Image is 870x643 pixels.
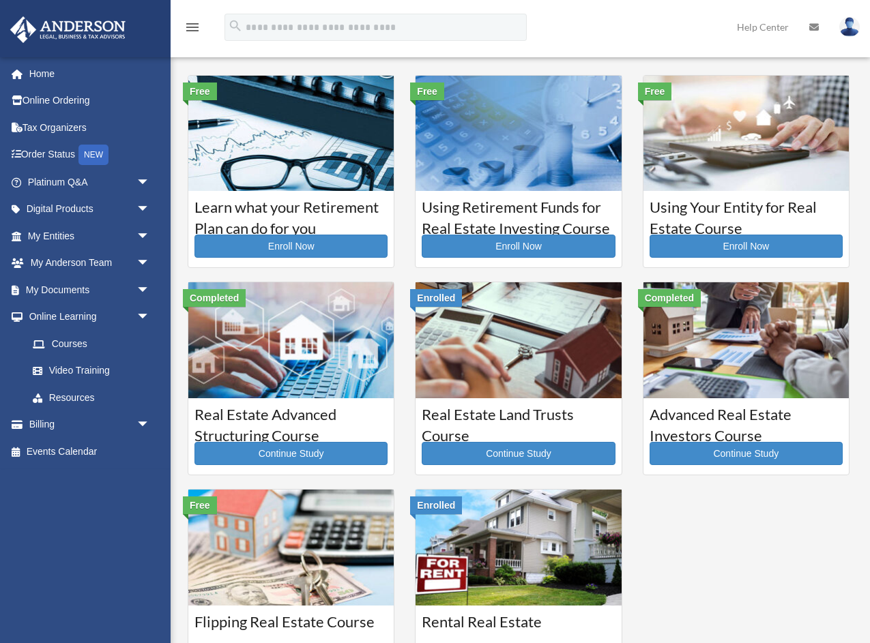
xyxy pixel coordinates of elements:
img: User Pic [839,17,860,37]
a: Home [10,60,171,87]
i: search [228,18,243,33]
span: arrow_drop_down [136,168,164,196]
h3: Real Estate Advanced Structuring Course [194,404,388,438]
a: Online Learningarrow_drop_down [10,303,171,331]
a: Continue Study [650,442,843,465]
a: My Documentsarrow_drop_down [10,276,171,303]
span: arrow_drop_down [136,276,164,304]
h3: Advanced Real Estate Investors Course [650,404,843,438]
a: Enroll Now [194,235,388,258]
a: My Anderson Teamarrow_drop_down [10,250,171,277]
span: arrow_drop_down [136,411,164,439]
div: Free [638,83,672,100]
a: Continue Study [194,442,388,465]
h3: Learn what your Retirement Plan can do for you [194,197,388,231]
a: My Entitiesarrow_drop_down [10,222,171,250]
a: Video Training [19,357,171,385]
div: Free [410,83,444,100]
a: Events Calendar [10,438,171,465]
i: menu [184,19,201,35]
div: Completed [638,289,701,307]
span: arrow_drop_down [136,222,164,250]
a: Enroll Now [650,235,843,258]
span: arrow_drop_down [136,303,164,331]
span: arrow_drop_down [136,196,164,224]
a: Digital Productsarrow_drop_down [10,196,171,223]
h3: Using Retirement Funds for Real Estate Investing Course [422,197,615,231]
div: Free [183,496,217,514]
a: Platinum Q&Aarrow_drop_down [10,168,171,196]
span: arrow_drop_down [136,250,164,278]
div: NEW [78,145,108,165]
a: Billingarrow_drop_down [10,411,171,438]
a: Order StatusNEW [10,141,171,169]
img: Anderson Advisors Platinum Portal [6,16,130,43]
div: Free [183,83,217,100]
a: Continue Study [422,442,615,465]
h3: Using Your Entity for Real Estate Course [650,197,843,231]
a: Online Ordering [10,87,171,115]
a: Resources [19,384,171,411]
a: Tax Organizers [10,114,171,141]
h3: Real Estate Land Trusts Course [422,404,615,438]
a: Courses [19,330,164,357]
div: Enrolled [410,289,462,307]
a: Enroll Now [422,235,615,258]
a: menu [184,24,201,35]
div: Completed [183,289,246,307]
div: Enrolled [410,496,462,514]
